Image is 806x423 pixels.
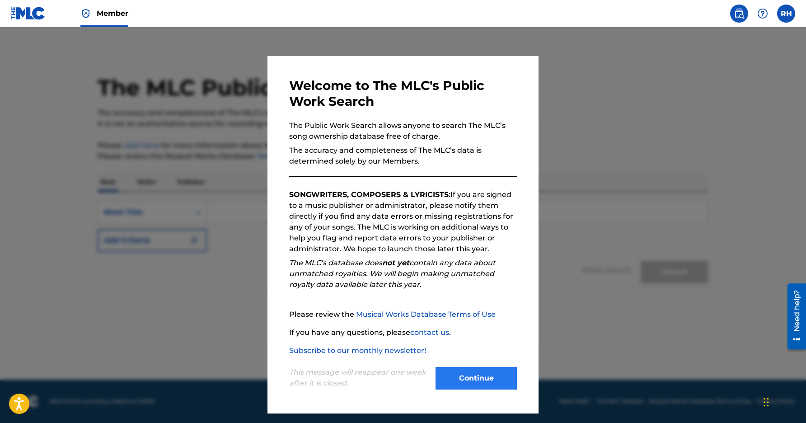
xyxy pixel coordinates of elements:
[289,189,517,254] p: If you are signed to a music publisher or administrator, please notify them directly if you find ...
[764,389,769,416] div: Drag
[757,8,768,19] img: help
[11,7,46,20] img: MLC Logo
[97,8,128,19] span: Member
[761,380,806,423] iframe: Chat Widget
[289,120,517,142] p: The Public Work Search allows anyone to search The MLC’s song ownership database free of charge.
[289,309,517,320] p: Please review the
[734,8,745,19] img: search
[781,280,806,352] iframe: Resource Center
[289,78,517,109] h3: Welcome to The MLC's Public Work Search
[356,310,496,319] a: Musical Works Database Terms of Use
[289,367,430,389] p: This message will reappear one week after it is closed.
[382,258,409,267] strong: not yet
[730,5,748,23] a: Public Search
[289,258,496,289] em: The MLC’s database does contain any data about unmatched royalties. We will begin making unmatche...
[289,327,517,338] p: If you have any questions, please .
[436,367,517,390] button: Continue
[777,5,795,23] div: User Menu
[289,145,517,167] p: The accuracy and completeness of The MLC’s data is determined solely by our Members.
[80,8,91,19] img: Top Rightsholder
[289,190,450,199] strong: SONGWRITERS, COMPOSERS & LYRICISTS:
[410,328,449,337] a: contact us
[754,5,772,23] div: Help
[289,346,426,355] a: Subscribe to our monthly newsletter!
